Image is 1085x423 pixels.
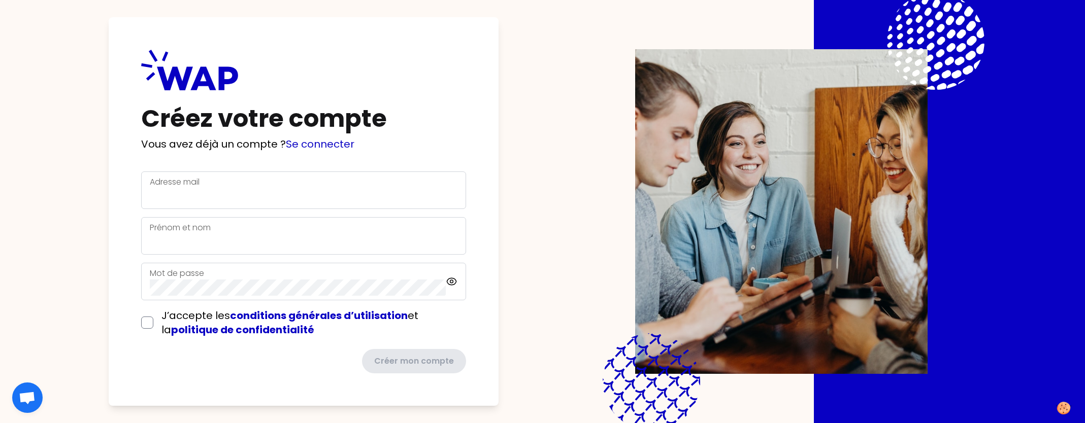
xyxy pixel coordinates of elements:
a: Ouvrir le chat [12,382,43,413]
span: J’accepte les et la [161,308,418,337]
label: Adresse mail [150,176,200,188]
h1: Créez votre compte [141,107,466,131]
a: Se connecter [286,137,354,151]
a: conditions générales d’utilisation [230,308,408,323]
button: Manage your preferences about cookies [1050,396,1077,420]
a: politique de confidentialité [171,323,314,337]
label: Prénom et nom [150,222,211,233]
label: Mot de passe [150,267,204,279]
p: Vous avez déjà un compte ? [141,137,466,151]
button: Créer mon compte [362,349,466,373]
img: Description [635,49,928,374]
